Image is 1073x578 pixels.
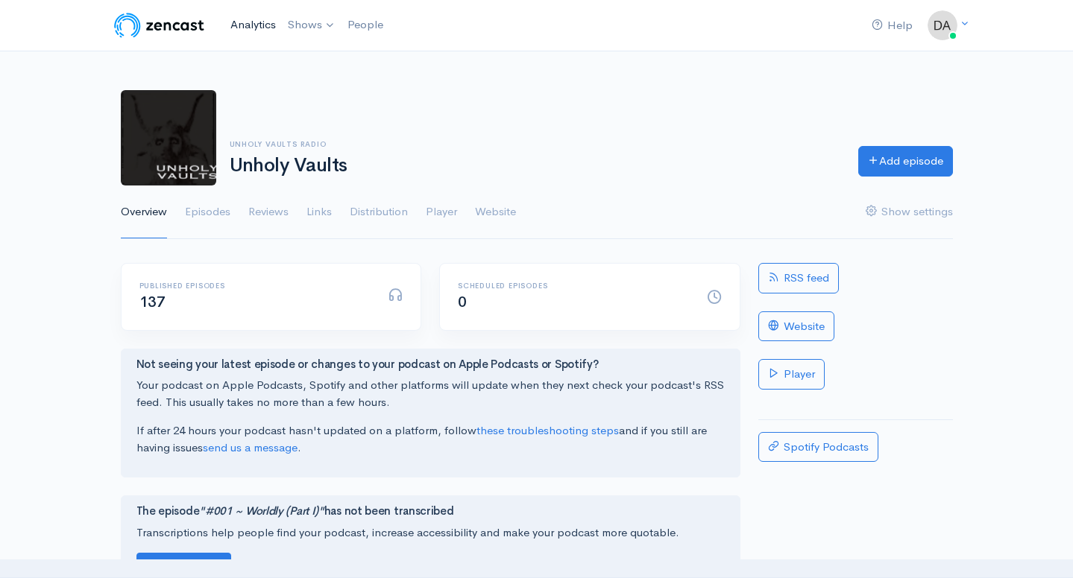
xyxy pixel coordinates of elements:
[136,553,231,574] button: Transcribe episode
[282,9,342,42] a: Shows
[136,505,725,518] h4: The episode has not been transcribed
[476,423,619,437] a: these troubleshooting steps
[136,358,725,371] h4: Not seeing your latest episode or changes to your podcast on Apple Podcasts or Spotify?
[139,282,371,290] h6: Published episodes
[458,293,467,311] span: 0
[475,185,516,239] a: Website
[306,185,332,239] a: Links
[136,422,725,456] p: If after 24 hours your podcast hasn't updated on a platform, follow and if you still are having i...
[230,140,840,148] h6: Unholy Vaults Radio
[350,185,408,239] a: Distribution
[758,311,834,342] a: Website
[758,263,839,293] a: RSS feed
[121,185,167,239] a: Overview
[758,359,825,390] a: Player
[866,185,953,239] a: Show settings
[758,432,878,463] a: Spotify Podcasts
[230,155,840,177] h1: Unholy Vaults
[136,524,725,542] p: Transcriptions help people find your podcast, increase accessibility and make your podcast more q...
[139,293,166,311] span: 137
[136,555,231,569] a: Transcribe episode
[458,282,689,290] h6: Scheduled episodes
[224,9,282,41] a: Analytics
[185,185,230,239] a: Episodes
[342,9,389,41] a: People
[858,146,953,177] a: Add episode
[203,440,298,454] a: send us a message
[136,377,725,410] p: Your podcast on Apple Podcasts, Spotify and other platforms will update when they next check your...
[248,185,289,239] a: Reviews
[112,10,207,40] img: ZenCast Logo
[866,10,919,42] a: Help
[928,10,957,40] img: ...
[199,504,324,518] i: "#001 ~ Worldly (Part I)"
[426,185,457,239] a: Player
